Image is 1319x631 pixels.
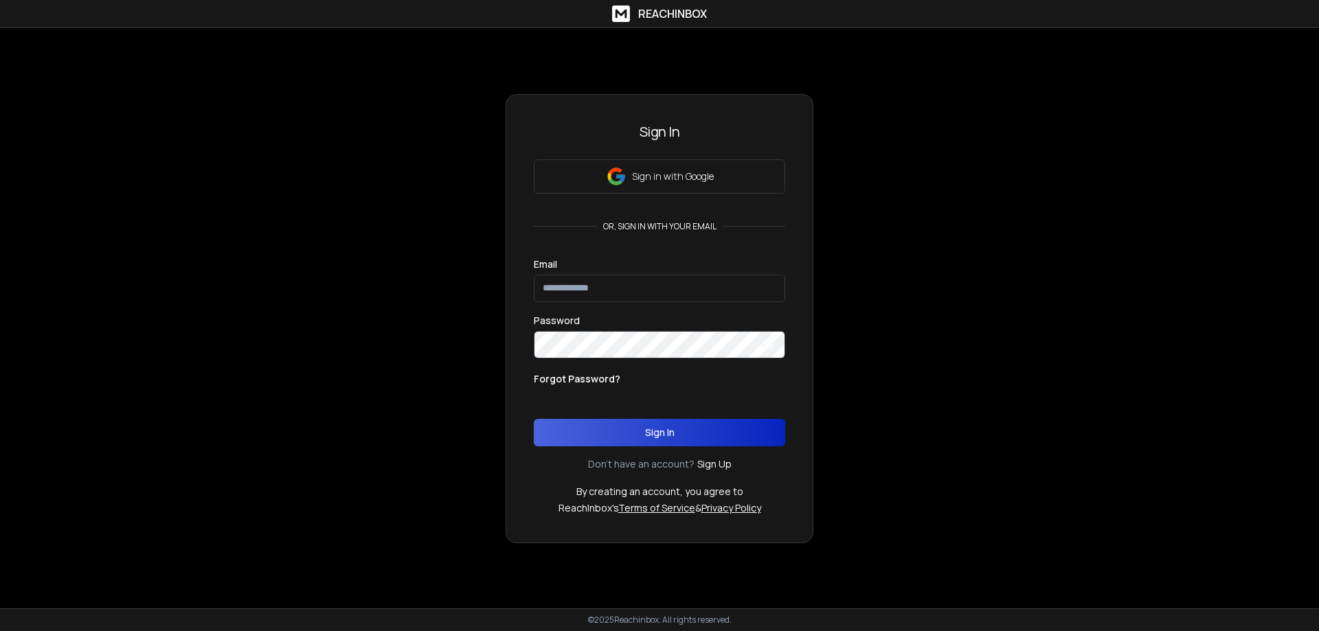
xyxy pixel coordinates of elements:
[697,457,732,471] a: Sign Up
[559,501,761,515] p: ReachInbox's &
[632,170,714,183] p: Sign in with Google
[588,457,695,471] p: Don't have an account?
[534,419,785,446] button: Sign In
[534,316,580,325] label: Password
[534,159,785,194] button: Sign in with Google
[612,5,707,22] a: ReachInbox
[638,5,707,22] h1: ReachInbox
[618,501,695,514] a: Terms of Service
[576,485,743,498] p: By creating an account, you agree to
[701,501,761,514] a: Privacy Policy
[598,221,722,232] p: or, sign in with your email
[534,372,620,386] p: Forgot Password?
[588,615,732,626] p: © 2025 Reachinbox. All rights reserved.
[534,122,785,141] h3: Sign In
[534,260,557,269] label: Email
